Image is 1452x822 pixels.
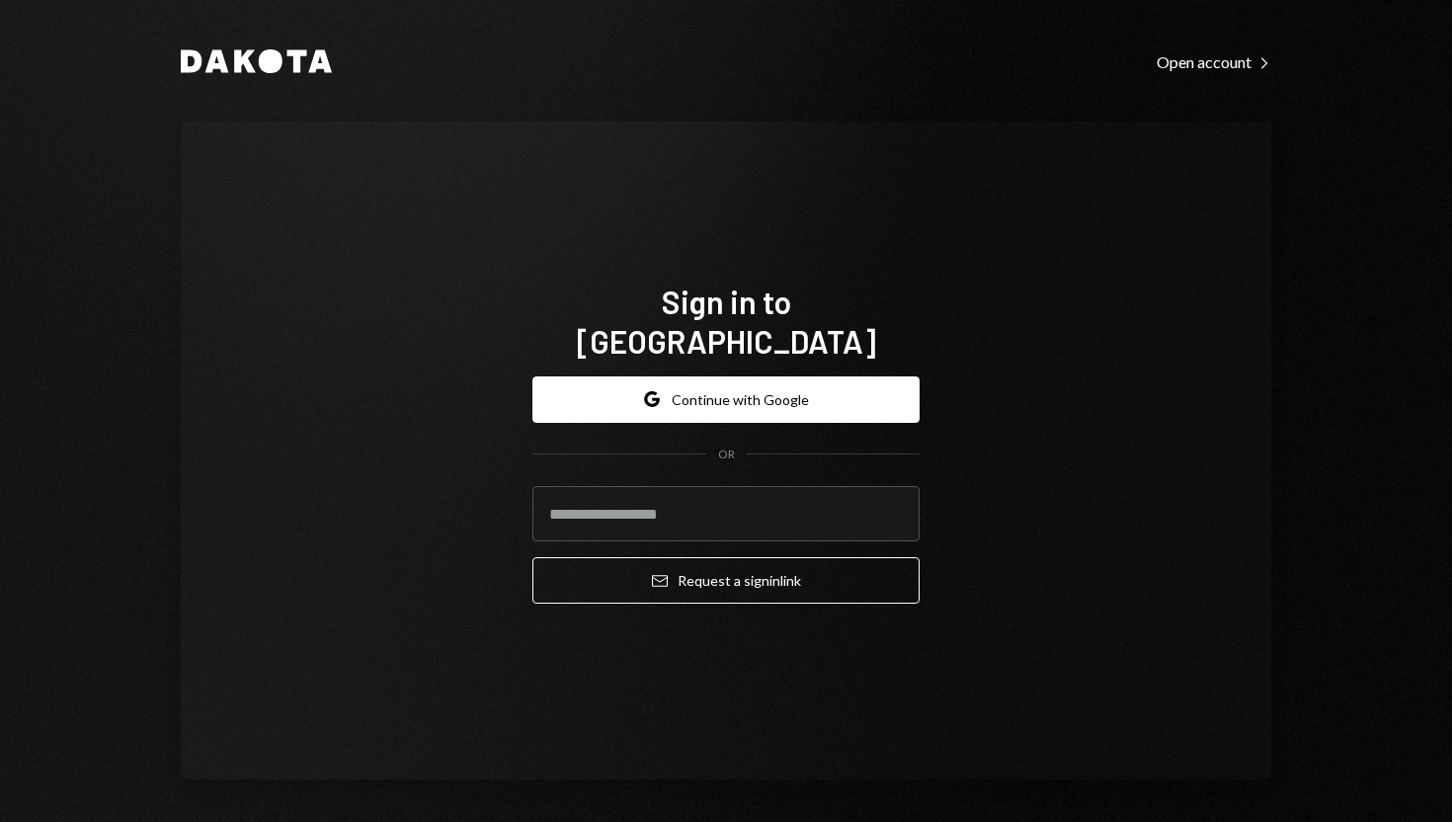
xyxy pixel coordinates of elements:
[1157,52,1271,72] div: Open account
[1157,50,1271,72] a: Open account
[532,557,920,604] button: Request a signinlink
[718,447,735,463] div: OR
[532,376,920,423] button: Continue with Google
[532,282,920,361] h1: Sign in to [GEOGRAPHIC_DATA]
